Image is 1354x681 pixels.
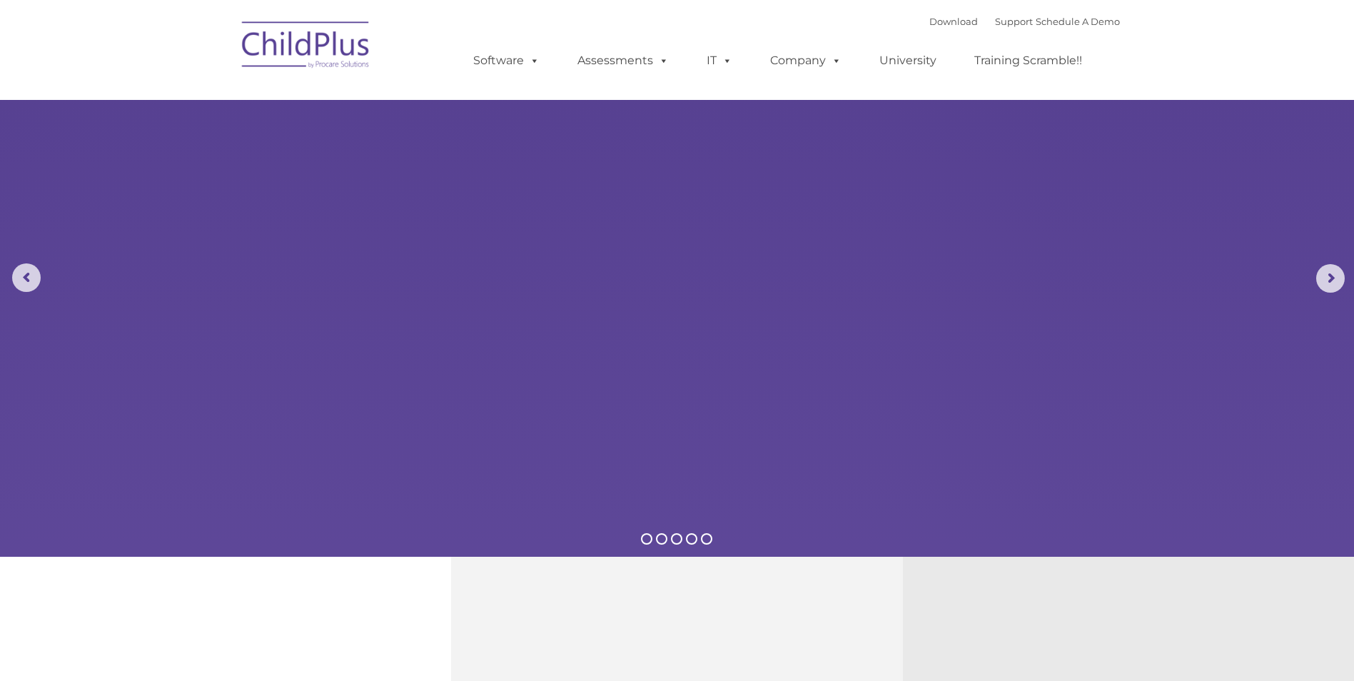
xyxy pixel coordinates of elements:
[995,16,1033,27] a: Support
[563,46,683,75] a: Assessments
[235,11,378,83] img: ChildPlus by Procare Solutions
[865,46,951,75] a: University
[1036,16,1120,27] a: Schedule A Demo
[929,16,1120,27] font: |
[459,46,554,75] a: Software
[692,46,747,75] a: IT
[960,46,1096,75] a: Training Scramble!!
[756,46,856,75] a: Company
[929,16,978,27] a: Download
